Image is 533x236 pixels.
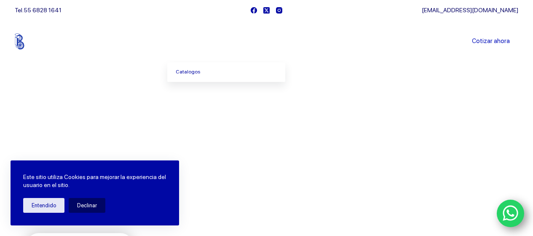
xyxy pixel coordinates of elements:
a: Instagram [276,7,282,14]
a: 55 6828 1641 [24,7,62,14]
span: Somos los doctores de la industria [27,144,268,202]
a: WhatsApp [497,200,525,228]
a: Cotizar ahora [463,33,518,50]
span: Tel. [15,7,62,14]
button: Entendido [23,198,64,213]
a: X (Twitter) [263,7,270,14]
button: Declinar [69,198,105,213]
nav: Menu Principal [167,20,366,62]
a: [EMAIL_ADDRESS][DOMAIN_NAME] [422,7,518,14]
a: Facebook [251,7,257,14]
a: Catalogos [167,62,285,82]
p: Este sitio utiliza Cookies para mejorar la experiencia del usuario en el sitio. [23,173,166,190]
img: Balerytodo [15,33,67,49]
span: Bienvenido a Balerytodo® [27,126,134,136]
